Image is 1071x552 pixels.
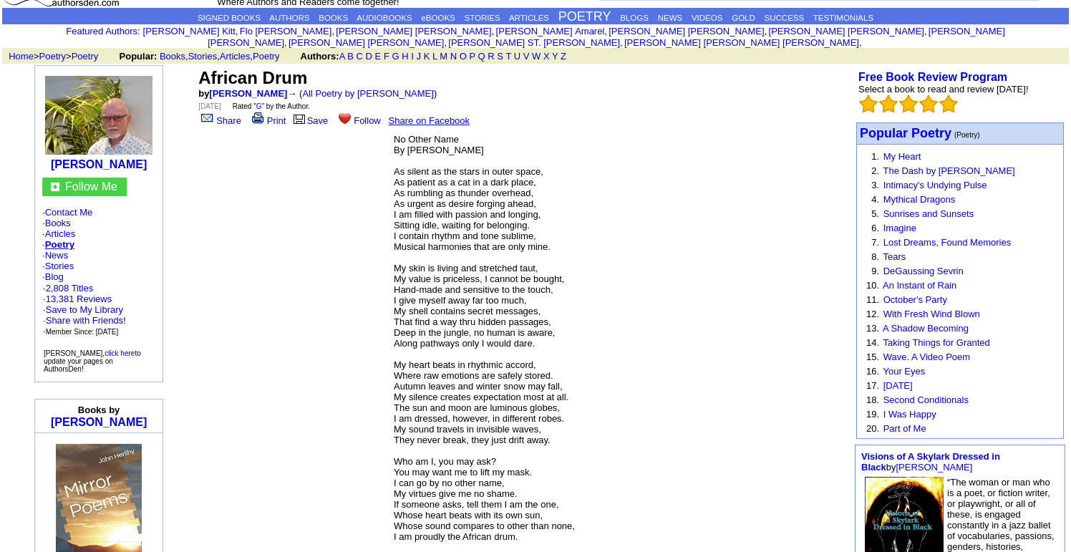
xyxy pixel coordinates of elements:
[289,37,444,48] a: [PERSON_NAME] [PERSON_NAME]
[896,462,972,473] a: [PERSON_NAME]
[411,51,414,62] a: I
[866,366,879,377] font: 16.
[623,39,624,47] font: i
[389,115,470,126] a: Share on Facebook
[45,239,74,250] a: Poetry
[46,283,94,294] a: 2,808 Titles
[65,180,117,193] font: Follow Me
[866,423,879,434] font: 20.
[866,380,879,391] font: 17.
[120,51,157,62] b: Popular:
[505,51,511,62] a: T
[927,28,929,36] font: i
[256,102,262,110] a: G
[552,51,558,62] a: Y
[66,26,137,37] a: Featured Authors
[394,134,575,542] font: No Other Name By [PERSON_NAME] As silent as the stars in outer space, As patient as a cat in a da...
[198,102,220,110] font: [DATE]
[871,251,879,262] font: 8.
[883,323,969,334] a: A Shadow Becoming
[523,51,530,62] a: V
[301,51,339,62] b: Authors:
[375,51,382,62] a: E
[883,294,947,305] a: October's Party
[871,208,879,219] font: 5.
[143,26,236,37] a: [PERSON_NAME] Kitt
[66,26,140,37] font: :
[39,51,67,62] a: Poetry
[871,237,879,248] font: 7.
[269,14,309,22] a: AUTHORS
[883,280,956,291] a: An Instant of Rain
[883,223,916,233] a: Imagine
[43,283,126,336] font: · ·
[866,337,879,348] font: 14.
[9,51,34,62] a: Home
[866,294,879,305] font: 11.
[46,328,119,336] font: Member Since: [DATE]
[208,26,1005,48] a: [PERSON_NAME] [PERSON_NAME]
[813,14,873,22] a: TESTIMONIALS
[862,39,863,47] font: i
[858,71,1007,83] a: Free Book Review Program
[287,39,289,47] font: i
[78,405,120,415] b: Books by
[287,88,437,99] font: → ( )
[883,337,989,348] a: Taking Things for Granted
[532,51,541,62] a: W
[198,68,307,87] font: African Drum
[253,51,280,62] a: Poetry
[51,183,59,191] img: gc.jpg
[883,194,955,205] a: Mythical Dragons
[488,51,494,62] a: R
[45,207,92,218] a: Contact Me
[4,51,117,62] font: > >
[440,51,447,62] a: M
[45,228,76,239] a: Articles
[860,126,951,140] font: Popular Poetry
[336,115,381,126] a: Follow
[448,37,620,48] a: [PERSON_NAME] ST. [PERSON_NAME]
[252,112,264,124] img: print.gif
[45,76,152,155] img: 1363.jpg
[497,51,503,62] a: S
[478,51,485,62] a: Q
[883,352,970,362] a: Wave. A Video Poem
[883,180,987,190] a: Intimacy's Undying Pulse
[334,28,336,36] font: i
[624,37,859,48] a: [PERSON_NAME] [PERSON_NAME] [PERSON_NAME]
[51,158,147,170] a: [PERSON_NAME]
[470,51,475,62] a: P
[899,95,918,113] img: bigemptystars.png
[883,409,936,420] a: I Was Happy
[883,309,980,319] a: With Fresh Wind Blown
[883,380,913,391] a: [DATE]
[291,115,329,126] a: Save
[883,394,969,405] a: Second Conditionals
[291,112,307,124] img: library.gif
[871,151,879,162] font: 1.
[883,208,974,219] a: Sunrises and Sunsets
[46,304,123,315] a: Save to My Library
[46,315,126,326] a: Share with Friends!
[509,14,549,22] a: ARTICLES
[514,51,520,62] a: U
[883,423,926,434] a: Part of Me
[100,437,101,442] img: shim.gif
[238,28,240,36] font: i
[45,250,69,261] a: News
[866,352,879,362] font: 15.
[347,51,354,62] a: B
[866,323,879,334] font: 13.
[188,51,217,62] a: Stories
[871,180,879,190] font: 3.
[866,309,879,319] font: 12.
[357,51,363,62] a: C
[658,14,683,22] a: NEWS
[450,51,457,62] a: N
[319,14,348,22] a: BOOKS
[100,437,100,442] img: shim.gif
